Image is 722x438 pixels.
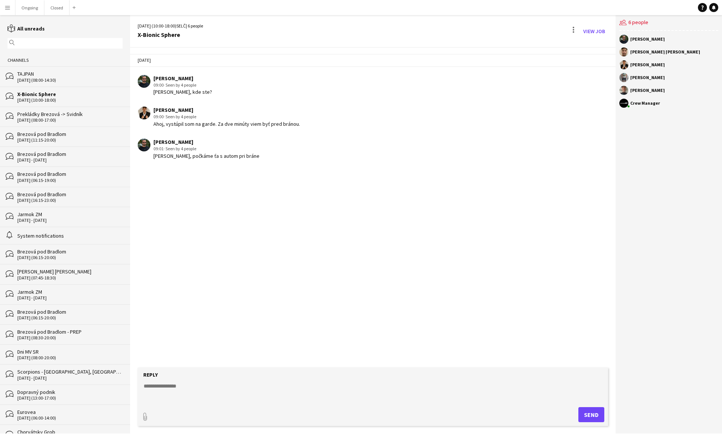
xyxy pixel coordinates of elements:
[17,415,123,421] div: [DATE] (06:00-14:00)
[17,178,123,183] div: [DATE] (06:15-19:00)
[630,50,700,54] div: [PERSON_NAME] [PERSON_NAME]
[17,98,123,103] div: [DATE] (10:00-18:00)
[17,111,123,118] div: Prekládky Brezová -> Svidník
[153,107,300,113] div: [PERSON_NAME]
[17,429,123,435] div: Chorvátsky Grob
[17,308,123,315] div: Brezová pod Bradlom
[153,145,259,152] div: 09:01
[17,248,123,255] div: Brezová pod Bradlom
[17,348,123,355] div: Dni MV SR
[153,75,212,82] div: [PERSON_NAME]
[17,157,123,163] div: [DATE] - [DATE]
[17,328,123,335] div: Brezová pod Bradlom - PREP
[17,91,123,98] div: X-Bionic Sphere
[164,82,196,88] span: · Seen by 4 people
[17,137,123,143] div: [DATE] (11:15-20:00)
[619,15,718,31] div: 6 people
[8,25,45,32] a: All unreads
[17,218,123,223] div: [DATE] - [DATE]
[17,118,123,123] div: [DATE] (08:00-17:00)
[17,315,123,320] div: [DATE] (06:15-20:00)
[630,75,665,80] div: [PERSON_NAME]
[164,146,196,151] span: · Seen by 4 people
[17,191,123,198] div: Brezová pod Bradlom
[630,101,660,105] div: Crew Manager
[17,295,123,301] div: [DATE] - [DATE]
[17,131,123,137] div: Brezová pod Bradlom
[153,89,212,95] div: [PERSON_NAME], kde ste?
[17,171,123,177] div: Brezová pod Bradlom
[138,31,203,38] div: X-Bionic Sphere
[130,54,616,67] div: [DATE]
[17,198,123,203] div: [DATE] (16:15-23:00)
[17,335,123,340] div: [DATE] (08:30-20:00)
[138,23,203,29] div: [DATE] (10:00-18:00) | 6 people
[164,114,196,119] span: · Seen by 4 people
[17,275,123,281] div: [DATE] (07:45-18:30)
[630,63,665,67] div: [PERSON_NAME]
[153,139,259,145] div: [PERSON_NAME]
[630,88,665,93] div: [PERSON_NAME]
[17,375,123,381] div: [DATE] - [DATE]
[17,355,123,360] div: [DATE] (08:00-20:00)
[17,70,123,77] div: TAJPAN
[630,37,665,41] div: [PERSON_NAME]
[153,113,300,120] div: 09:00
[17,268,123,275] div: [PERSON_NAME] [PERSON_NAME]
[17,409,123,415] div: Eurovea
[17,78,123,83] div: [DATE] (08:00-14:30)
[17,395,123,401] div: [DATE] (13:00-17:00)
[17,211,123,218] div: Jarmok ZM
[578,407,604,422] button: Send
[143,371,158,378] label: Reply
[17,389,123,395] div: Dopravný podnik
[17,368,123,375] div: Scorpions - [GEOGRAPHIC_DATA], [GEOGRAPHIC_DATA]
[153,82,212,89] div: 09:00
[153,121,300,127] div: Ahoj, vystúpil som na garde. Za dve minúty viem byť pred bránou.
[580,25,608,37] a: View Job
[17,288,123,295] div: Jarmok ZM
[17,255,123,260] div: [DATE] (06:15-20:00)
[17,151,123,157] div: Brezová pod Bradlom
[44,0,70,15] button: Closed
[153,153,259,159] div: [PERSON_NAME], počkáme ťa s autom pri bráne
[176,23,186,29] span: SELČ
[17,232,123,239] div: System notifications
[15,0,44,15] button: Ongoing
